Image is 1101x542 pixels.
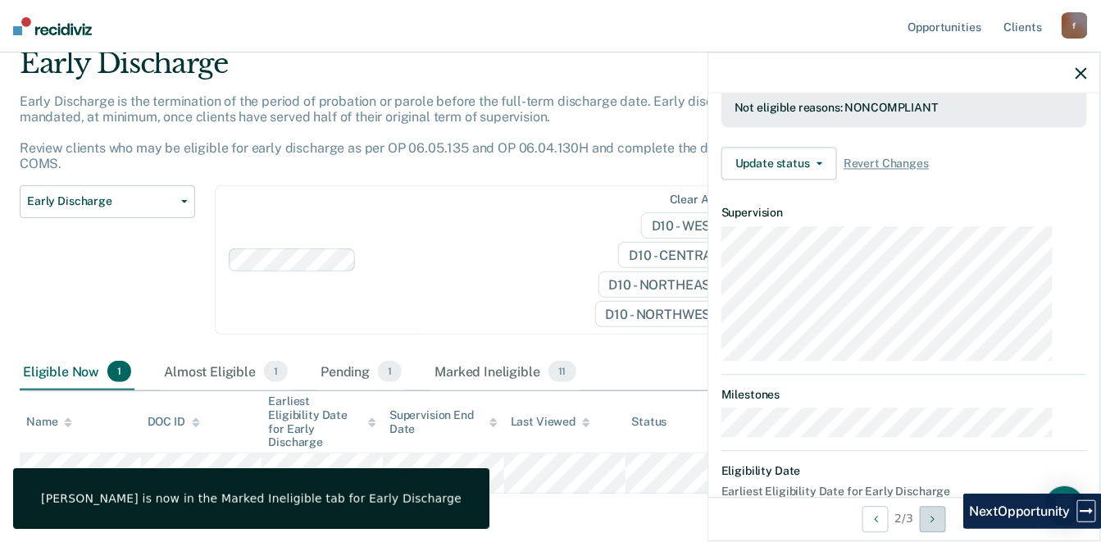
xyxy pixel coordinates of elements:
div: Status [632,415,667,429]
div: Clear agents [670,193,739,207]
button: Next Opportunity [920,506,946,532]
span: Early Discharge [27,194,175,208]
span: D10 - WEST [641,212,743,239]
div: Almost Eligible [161,354,291,390]
span: 1 [264,361,288,382]
div: Supervision End Date [389,408,498,436]
dt: Earliest Eligibility Date for Early Discharge [721,485,1087,499]
div: Open Intercom Messenger [1045,486,1085,526]
div: f [1062,12,1088,39]
div: DOC ID [148,415,200,429]
p: Early Discharge is the termination of the period of probation or parole before the full-term disc... [20,93,841,172]
div: 2 / 3 [708,497,1100,540]
dt: Eligibility Date [721,464,1087,478]
div: Marked Ineligible [431,354,579,390]
div: Earliest Eligibility Date for Early Discharge [268,394,376,449]
span: 1 [378,361,402,382]
span: Revert Changes [844,157,929,171]
div: Not eligible reasons: NONCOMPLIANT [735,101,1074,115]
img: Recidiviz [13,17,92,35]
div: Last Viewed [511,415,590,429]
dt: Supervision [721,207,1087,221]
div: Early Discharge [20,47,845,93]
button: Previous Opportunity [862,506,889,532]
div: Name [26,415,72,429]
span: 11 [548,361,576,382]
span: D10 - CENTRAL [618,242,743,268]
div: [PERSON_NAME] is now in the Marked Ineligible tab for Early Discharge [41,491,462,506]
dt: Milestones [721,388,1087,402]
span: 1 [107,361,131,382]
button: Update status [721,148,837,180]
div: Pending [317,354,405,390]
span: D10 - NORTHEAST [598,271,743,298]
div: Eligible Now [20,354,134,390]
span: D10 - NORTHWEST [595,301,743,327]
